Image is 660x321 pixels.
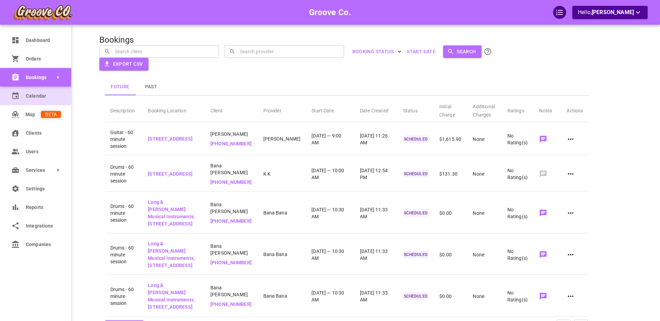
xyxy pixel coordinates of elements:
span: $0.00 [439,294,452,299]
span: $0.00 [439,210,452,216]
td: [DATE] 12:54 PM [354,157,398,192]
p: K K [263,170,301,178]
span: Users [26,148,61,155]
div: QuickStart Guide [553,6,566,19]
button: Past [136,79,167,95]
p: SCHEDULED [403,170,428,178]
button: Search [443,45,481,58]
th: Notes [533,97,561,122]
td: [DATE] 11:33 AM [354,193,398,233]
td: No Rating(s) [502,123,534,155]
td: [DATE] — 9:00 AM [306,123,354,155]
span: BETA [41,111,61,118]
td: Drums - 60 minute session [105,276,143,317]
p: SCHEDULED [403,251,428,258]
span: $131.30 [439,171,458,177]
p: SCHEDULED [403,292,428,300]
th: Booking Location [142,97,205,122]
p: [PHONE_NUMBER] [210,301,252,308]
button: BOOKING STATUS [350,45,404,58]
th: Start Date [306,97,354,122]
button: Start Date [404,45,438,58]
th: Description [105,97,143,122]
p: [PHONE_NUMBER] [210,140,252,147]
p: [STREET_ADDRESS] [148,170,199,178]
td: None [467,235,502,275]
span: Orders [26,55,61,63]
input: Search client [113,45,214,57]
span: [PERSON_NAME] [210,131,252,137]
span: Companies [26,241,61,248]
td: [DATE] 11:26 AM [354,123,398,155]
span: Bana [PERSON_NAME] [210,162,252,176]
p: Long & [PERSON_NAME] Musical Instruments, [STREET_ADDRESS] [148,199,199,228]
span: $1,615.90 [439,136,461,142]
button: Click the Search button to submit your search. All name/email searches are CASE SENSITIVE. To sea... [482,45,494,58]
th: Additional Charges [467,97,502,122]
td: No Rating(s) [502,235,534,275]
span: $0.00 [439,252,452,257]
img: company-logo [12,4,73,21]
p: [STREET_ADDRESS] [148,135,199,143]
th: Ratings [502,97,534,122]
th: Initial Charge [434,97,467,122]
td: [DATE] 11:33 AM [354,276,398,317]
button: Hello,[PERSON_NAME] [572,6,648,19]
td: Guitar - 60 minute session [105,123,143,155]
p: Bana Bana [263,209,301,217]
th: Client [205,97,258,122]
td: No Rating(s) [502,276,534,317]
td: None [467,193,502,233]
th: Status [398,97,434,122]
p: [PHONE_NUMBER] [210,259,252,266]
span: Integrations [26,222,61,230]
td: None [467,157,502,192]
p: [PHONE_NUMBER] [210,179,252,186]
td: [DATE] — 10:30 AM [306,235,354,275]
span: Calendar [26,92,61,100]
button: Future [105,79,136,95]
td: [DATE] — 10:30 AM [306,193,354,233]
td: None [467,276,502,317]
p: [PHONE_NUMBER] [210,218,252,225]
button: Export CSV [99,58,148,70]
p: Bana Bana [263,292,301,300]
span: Bana [PERSON_NAME] [210,201,252,215]
td: None [467,123,502,155]
th: Actions [561,97,588,122]
span: Bana [PERSON_NAME] [210,284,252,298]
td: [DATE] — 10:00 AM [306,157,354,192]
td: No Rating(s) [502,157,534,192]
span: [PERSON_NAME] [592,9,634,15]
td: No Rating(s) [502,193,534,233]
td: [DATE] 11:33 AM [354,235,398,275]
span: Clients [26,130,61,137]
th: Provider [258,97,306,122]
span: Map [25,111,41,118]
span: Reports [26,204,61,211]
span: Bana [PERSON_NAME] [210,243,252,256]
span: Dashboard [26,37,61,44]
p: Bana Bana [263,251,301,258]
td: [DATE] — 10:30 AM [306,276,354,317]
h6: Groove Co. [309,6,351,19]
td: Drums - 60 minute session [105,157,143,192]
th: Date Created [354,97,398,122]
p: SCHEDULED [403,135,428,143]
input: Search provider [238,45,339,57]
span: Settings [26,185,61,192]
p: Long & [PERSON_NAME] Musical Instruments, [STREET_ADDRESS] [148,240,199,269]
p: SCHEDULED [403,209,428,217]
td: Drums - 60 minute session [105,235,143,275]
p: [PERSON_NAME] [263,135,301,143]
p: Long & [PERSON_NAME] Musical Instruments, [STREET_ADDRESS] [148,282,199,311]
td: Drums - 60 minute session [105,193,143,233]
p: Hello, [578,8,642,17]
